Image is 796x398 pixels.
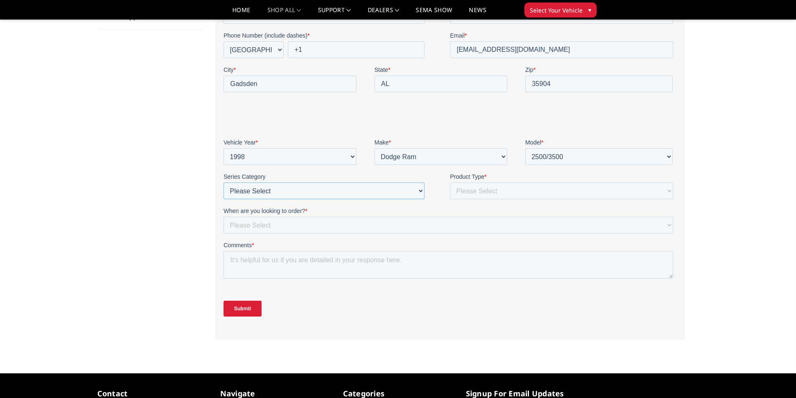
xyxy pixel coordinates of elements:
a: SEMA Show [416,7,452,19]
a: Home [232,7,250,19]
a: Support [318,7,351,19]
a: News [469,7,486,19]
a: shop all [267,7,301,19]
span: Model [302,228,318,235]
a: Dealers [368,7,399,19]
span: Product Type [226,262,261,269]
span: Select Your Vehicle [530,6,582,15]
span: ▾ [588,5,591,14]
span: Make [151,228,165,235]
span: Zip [302,155,310,162]
span: Email [226,121,241,128]
span: State [151,155,165,162]
span: . [2,215,3,221]
button: Select Your Vehicle [524,3,597,18]
span: Last Name [226,87,255,94]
